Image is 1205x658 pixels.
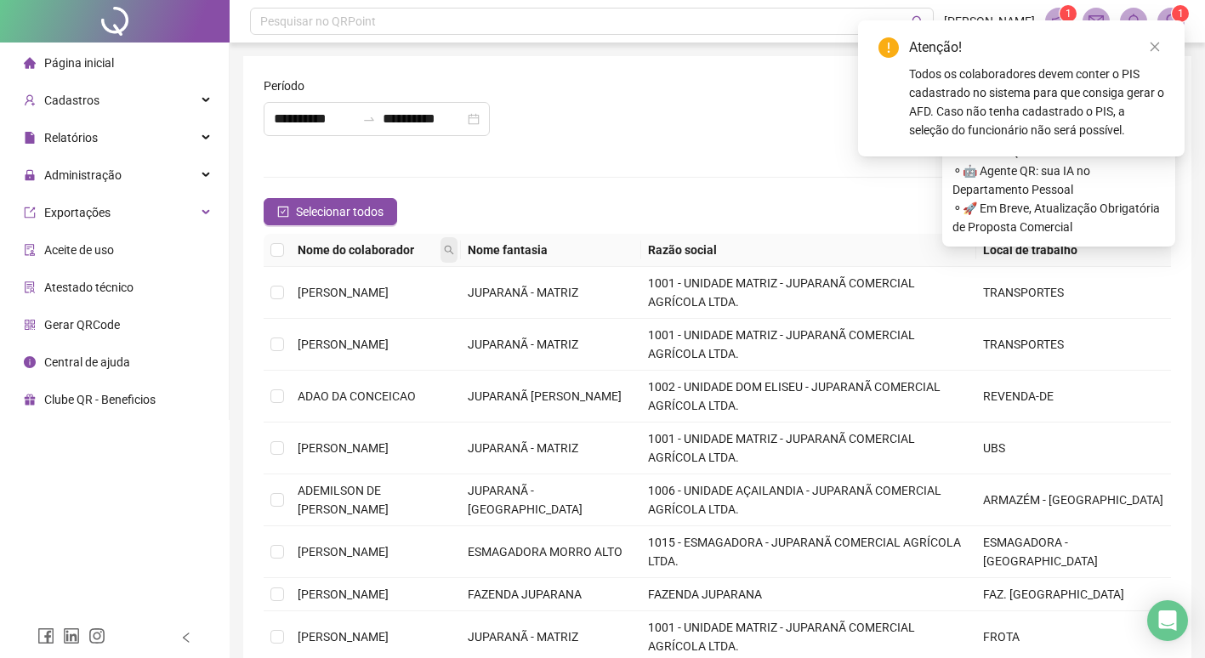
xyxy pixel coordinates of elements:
td: JUPARANÃ - MATRIZ [461,267,641,319]
td: JUPARANÃ - MATRIZ [461,319,641,371]
td: JUPARANÃ [PERSON_NAME] [461,371,641,423]
span: mail [1088,14,1104,29]
td: ESMAGADORA MORRO ALTO [461,526,641,578]
sup: 1 [1060,5,1077,22]
span: home [24,57,36,69]
span: [PERSON_NAME] [298,441,389,455]
div: Todos os colaboradores devem conter o PIS cadastrado no sistema para que consiga gerar o AFD. Cas... [909,65,1164,139]
td: 1006 - UNIDADE AÇAILANDIA - JUPARANÃ COMERCIAL AGRÍCOLA LTDA. [641,474,976,526]
span: Relatórios [44,131,98,145]
span: notification [1051,14,1066,29]
span: swap-right [362,112,376,126]
span: Central de ajuda [44,355,130,369]
td: JUPARANÃ - MATRIZ [461,423,641,474]
sup: Atualize o seu contato no menu Meus Dados [1172,5,1189,22]
span: search [912,15,924,28]
span: exclamation-circle [878,37,899,58]
td: 1002 - UNIDADE DOM ELISEU - JUPARANÃ COMERCIAL AGRÍCOLA LTDA. [641,371,976,423]
span: 1 [1178,8,1184,20]
span: gift [24,394,36,406]
span: qrcode [24,319,36,331]
span: Página inicial [44,56,114,70]
div: Open Intercom Messenger [1147,600,1188,641]
span: search [444,245,454,255]
span: [PERSON_NAME] [298,286,389,299]
span: Aceite de uso [44,243,114,257]
div: Atenção! [909,37,1164,58]
td: ESMAGADORA - [GEOGRAPHIC_DATA] [976,526,1171,578]
span: info-circle [24,356,36,368]
td: FAZENDA JUPARANA [461,578,641,611]
span: audit [24,244,36,256]
td: ARMAZÉM - [GEOGRAPHIC_DATA] [976,474,1171,526]
td: 1015 - ESMAGADORA - JUPARANÃ COMERCIAL AGRÍCOLA LTDA. [641,526,976,578]
span: [PERSON_NAME] [298,630,389,644]
span: [PERSON_NAME] [298,338,389,351]
span: solution [24,281,36,293]
td: 1001 - UNIDADE MATRIZ - JUPARANÃ COMERCIAL AGRÍCOLA LTDA. [641,423,976,474]
td: TRANSPORTES [976,267,1171,319]
span: Administração [44,168,122,182]
span: [PERSON_NAME] [944,12,1035,31]
span: Selecionar todos [296,202,384,221]
span: Clube QR - Beneficios [44,393,156,406]
td: 1001 - UNIDADE MATRIZ - JUPARANÃ COMERCIAL AGRÍCOLA LTDA. [641,267,976,319]
span: ADAO DA CONCEICAO [298,389,416,403]
span: ADEMILSON DE [PERSON_NAME] [298,484,389,516]
span: Exportações [44,206,111,219]
span: export [24,207,36,218]
td: REVENDA-DE [976,371,1171,423]
th: Nome fantasia [461,234,641,267]
th: Razão social [641,234,976,267]
span: 1 [1066,8,1071,20]
span: Atestado técnico [44,281,134,294]
img: 85736 [1158,9,1184,34]
span: Período [264,77,304,95]
span: left [180,632,192,644]
span: ⚬ 🚀 Em Breve, Atualização Obrigatória de Proposta Comercial [952,199,1165,236]
td: FAZ. [GEOGRAPHIC_DATA] [976,578,1171,611]
span: Gerar QRCode [44,318,120,332]
td: UBS [976,423,1171,474]
td: 1001 - UNIDADE MATRIZ - JUPARANÃ COMERCIAL AGRÍCOLA LTDA. [641,319,976,371]
span: instagram [88,627,105,644]
span: check-square [277,206,289,218]
td: FAZENDA JUPARANA [641,578,976,611]
span: search [441,237,458,263]
span: user-add [24,94,36,106]
span: file [24,132,36,144]
span: [PERSON_NAME] [298,545,389,559]
th: Local de trabalho [976,234,1171,267]
span: [PERSON_NAME] [298,587,389,601]
span: facebook [37,627,54,644]
span: lock [24,169,36,181]
span: to [362,112,376,126]
span: bell [1126,14,1141,29]
span: Nome do colaborador [298,241,437,259]
td: JUPARANÃ - [GEOGRAPHIC_DATA] [461,474,641,526]
button: Selecionar todos [264,198,397,225]
a: Close [1145,37,1164,56]
td: TRANSPORTES [976,319,1171,371]
span: close [1149,41,1161,53]
span: linkedin [63,627,80,644]
span: ⚬ 🤖 Agente QR: sua IA no Departamento Pessoal [952,162,1165,199]
span: Cadastros [44,94,99,107]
